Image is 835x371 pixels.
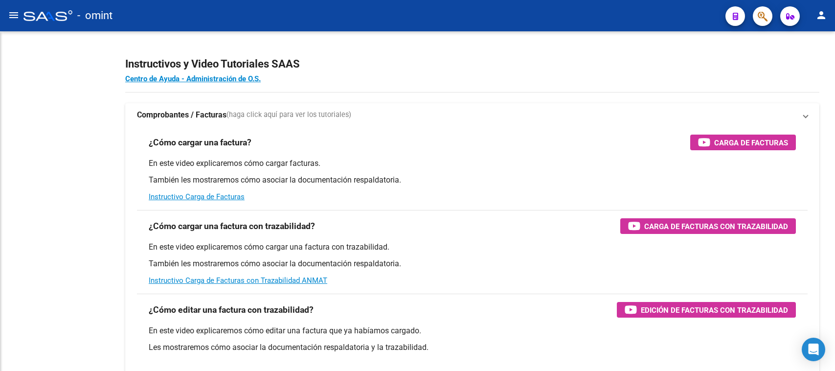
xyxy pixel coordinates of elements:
h2: Instructivos y Video Tutoriales SAAS [125,55,819,73]
p: También les mostraremos cómo asociar la documentación respaldatoria. [149,258,796,269]
h3: ¿Cómo cargar una factura? [149,136,251,149]
a: Instructivo Carga de Facturas con Trazabilidad ANMAT [149,276,327,285]
button: Carga de Facturas [690,135,796,150]
mat-icon: person [815,9,827,21]
a: Centro de Ayuda - Administración de O.S. [125,74,261,83]
a: Instructivo Carga de Facturas [149,192,245,201]
span: Edición de Facturas con Trazabilidad [641,304,788,316]
div: Open Intercom Messenger [802,338,825,361]
p: También les mostraremos cómo asociar la documentación respaldatoria. [149,175,796,185]
p: En este video explicaremos cómo cargar una factura con trazabilidad. [149,242,796,253]
button: Edición de Facturas con Trazabilidad [617,302,796,318]
span: (haga click aquí para ver los tutoriales) [226,110,351,120]
h3: ¿Cómo editar una factura con trazabilidad? [149,303,314,317]
p: En este video explicaremos cómo cargar facturas. [149,158,796,169]
mat-expansion-panel-header: Comprobantes / Facturas(haga click aquí para ver los tutoriales) [125,103,819,127]
h3: ¿Cómo cargar una factura con trazabilidad? [149,219,315,233]
p: En este video explicaremos cómo editar una factura que ya habíamos cargado. [149,325,796,336]
span: - omint [77,5,113,26]
p: Les mostraremos cómo asociar la documentación respaldatoria y la trazabilidad. [149,342,796,353]
span: Carga de Facturas con Trazabilidad [644,220,788,232]
button: Carga de Facturas con Trazabilidad [620,218,796,234]
strong: Comprobantes / Facturas [137,110,226,120]
mat-icon: menu [8,9,20,21]
span: Carga de Facturas [714,137,788,149]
